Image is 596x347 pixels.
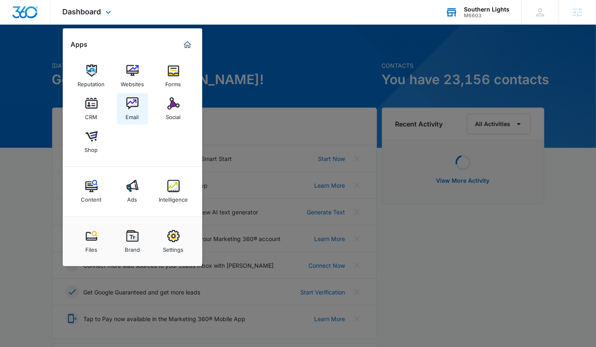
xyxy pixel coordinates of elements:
[163,242,184,253] div: Settings
[181,38,194,51] a: Marketing 360® Dashboard
[166,77,181,87] div: Forms
[159,192,188,203] div: Intelligence
[78,77,105,87] div: Reputation
[76,60,107,92] a: Reputation
[117,176,148,207] a: Ads
[85,142,98,153] div: Shop
[81,192,102,203] div: Content
[117,60,148,92] a: Websites
[76,126,107,157] a: Shop
[85,242,97,253] div: Files
[121,77,144,87] div: Websites
[166,110,181,120] div: Social
[125,242,140,253] div: Brand
[128,192,137,203] div: Ads
[464,13,509,18] div: account id
[76,176,107,207] a: Content
[126,110,139,120] div: Email
[71,41,88,48] h2: Apps
[158,226,189,257] a: Settings
[158,93,189,124] a: Social
[158,60,189,92] a: Forms
[464,6,509,13] div: account name
[158,176,189,207] a: Intelligence
[76,226,107,257] a: Files
[76,93,107,124] a: CRM
[63,7,101,16] span: Dashboard
[117,93,148,124] a: Email
[117,226,148,257] a: Brand
[85,110,98,120] div: CRM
